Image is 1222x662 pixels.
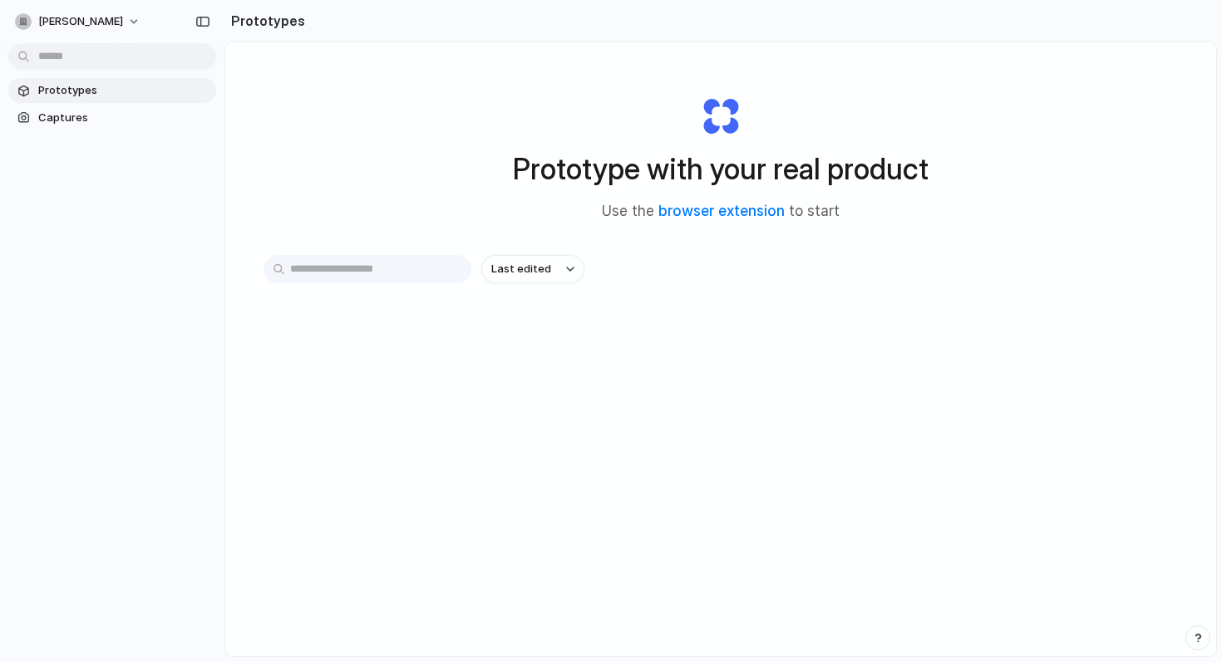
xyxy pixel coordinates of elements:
span: [PERSON_NAME] [38,13,123,30]
span: Prototypes [38,82,209,99]
a: Prototypes [8,78,216,103]
button: [PERSON_NAME] [8,8,149,35]
h1: Prototype with your real product [513,147,929,191]
button: Last edited [481,255,584,283]
span: Use the to start [602,201,840,223]
a: browser extension [658,203,785,219]
a: Captures [8,105,216,130]
span: Last edited [491,261,551,277]
span: Captures [38,110,209,126]
h2: Prototypes [224,11,305,31]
